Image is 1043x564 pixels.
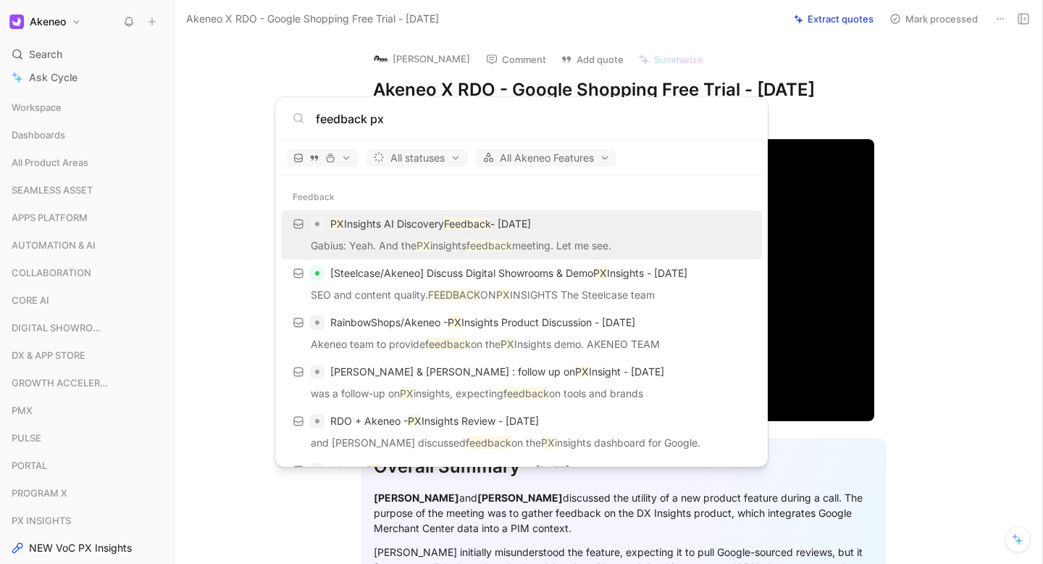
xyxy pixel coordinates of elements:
mark: PX [448,316,461,328]
mark: PX [400,387,414,399]
a: [Steelcase/Akeneo] Discuss Digital Showrooms & DemoPXInsights - [DATE]SEO and content quality.FEE... [281,260,762,309]
span: All Akeneo Features [482,149,610,167]
p: RainbowShops/Akeneo - Insights Product Discussion - [DATE] [330,314,635,331]
a: PXInsights AI DiscoveryFeedback- [DATE]Gabius: Yeah. And thePXinsightsfeedbackmeeting. Let me see. [281,210,762,260]
mark: PX [593,267,607,279]
p: SEO and content quality. ON INSIGHTS The Steelcase team [285,286,758,308]
mark: feedback [466,436,511,449]
p: RDO + Akeneo - Insights Review - [DATE] [330,412,539,430]
mark: feedback [425,338,471,350]
button: All Akeneo Features [476,149,616,167]
p: Akeneo team to provide on the Insights demo. AKENEO TEAM [285,336,758,357]
mark: PX [366,464,380,476]
input: Type a command or search anything [316,110,750,128]
mark: feedback [466,239,512,252]
mark: PX [408,415,422,427]
mark: PX [500,338,514,350]
a: RDO + Akeneo -PXInsights Review - [DATE]and [PERSON_NAME] discussedfeedbackon thePXinsights dashb... [281,407,762,457]
div: Feedback [275,184,768,210]
mark: PX [416,239,430,252]
p: Insights AI Discovery - [DATE] [330,215,531,233]
mark: FEEDBACK [428,289,480,301]
mark: PX [330,217,344,230]
mark: Feedback [444,217,490,230]
span: All statuses [373,149,461,167]
p: and [PERSON_NAME] discussed on the insights dashboard for Google. [285,434,758,456]
a: RainbowShops/Akeneo -PXInsights Product Discussion - [DATE]Akeneo team to providefeedbackon thePX... [281,309,762,358]
mark: PX [575,365,589,378]
a: AkeneoPXInsights Demo for Costa Farms - [DATE]detailed summary of thefeedbacksession regarding th... [281,457,762,506]
p: [Steelcase/Akeneo] Discuss Digital Showrooms & Demo Insights - [DATE] [330,265,687,282]
mark: feedback [503,387,549,399]
mark: PX [496,289,510,301]
p: [PERSON_NAME] & [PERSON_NAME] : follow up on Insight - [DATE] [330,363,664,381]
p: was a follow-up on insights, expecting on tools and brands [285,385,758,407]
mark: PX [541,436,555,449]
p: Gabius: Yeah. And the insights meeting. Let me see. [285,237,758,259]
button: All statuses [366,149,467,167]
a: [PERSON_NAME] & [PERSON_NAME] : follow up onPXInsight - [DATE]was a follow-up onPXinsights, expec... [281,358,762,407]
p: Akeneo Insights Demo for Costa Farms - [DATE] [330,462,569,479]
